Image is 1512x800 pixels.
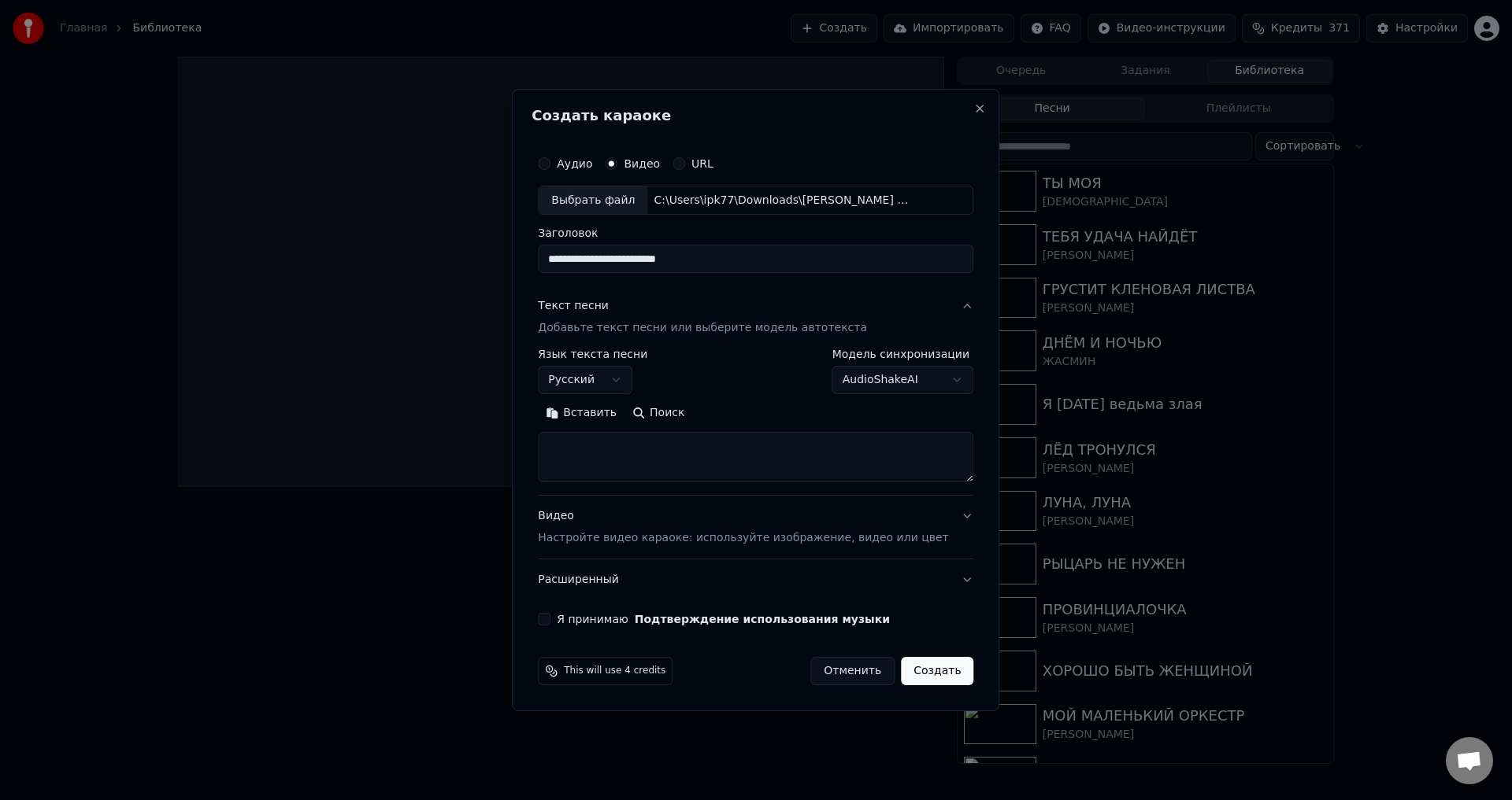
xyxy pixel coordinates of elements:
[538,299,609,315] div: Текст песни
[901,657,973,685] button: Создать
[810,657,895,685] button: Отменить
[539,186,647,215] div: Выбрать файл
[538,559,973,600] button: Расширенный
[557,158,592,169] label: Аудио
[832,349,974,360] label: Модель синхронизации
[538,496,973,559] button: ВидеоНастройте видео караоке: используйте изображение, видео или цвет
[538,286,973,349] button: Текст песниДобавьте текст песни или выберите модель автотекста
[624,401,692,426] button: Поиск
[624,158,660,169] label: Видео
[538,349,647,360] label: Язык текста песни
[532,109,980,123] h2: Создать караоке
[691,158,713,169] label: URL
[538,349,973,496] div: Текст песниДобавьте текст песни или выберите модель автотекста
[538,401,624,426] button: Вставить
[557,614,890,625] label: Я принимаю
[538,321,867,337] p: Добавьте текст песни или выберите модель автотекста
[635,614,890,625] button: Я принимаю
[538,228,973,239] label: Заголовок
[564,665,665,677] span: This will use 4 credits
[647,193,915,208] div: C:\Users\ipk77\Downloads\[PERSON_NAME] - Ты Меня Любишь .mp4
[538,530,948,546] p: Настройте видео караоке: используйте изображение, видео или цвет
[538,509,948,547] div: Видео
